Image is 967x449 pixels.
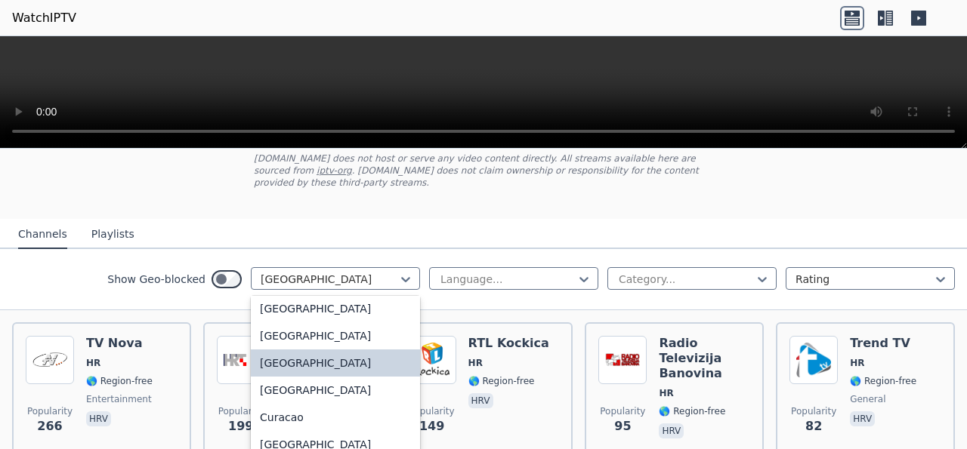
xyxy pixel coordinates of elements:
[659,423,684,438] p: hrv
[419,417,444,435] span: 149
[251,295,420,322] div: [GEOGRAPHIC_DATA]
[600,405,645,417] span: Popularity
[228,417,253,435] span: 199
[86,357,100,369] span: HR
[850,411,875,426] p: hrv
[408,336,456,384] img: RTL Kockica
[317,165,352,176] a: iptv-org
[468,336,549,351] h6: RTL Kockica
[468,357,483,369] span: HR
[789,336,838,384] img: Trend TV
[37,417,62,435] span: 266
[217,336,265,384] img: HRT 3
[598,336,647,384] img: Radio Televizija Banovina
[26,336,74,384] img: TV Nova
[218,405,264,417] span: Popularity
[18,220,67,249] button: Channels
[791,405,836,417] span: Popularity
[12,9,76,27] a: WatchIPTV
[659,405,725,417] span: 🌎 Region-free
[850,375,916,387] span: 🌎 Region-free
[86,411,111,426] p: hrv
[468,375,535,387] span: 🌎 Region-free
[409,405,455,417] span: Popularity
[27,405,73,417] span: Popularity
[251,349,420,377] div: [GEOGRAPHIC_DATA]
[850,336,916,351] h6: Trend TV
[659,336,750,381] h6: Radio Televizija Banovina
[850,393,885,405] span: general
[468,393,493,408] p: hrv
[850,357,864,369] span: HR
[91,220,134,249] button: Playlists
[251,377,420,404] div: [GEOGRAPHIC_DATA]
[254,152,713,189] p: [DOMAIN_NAME] does not host or serve any video content directly. All streams available here are s...
[107,272,205,287] label: Show Geo-blocked
[805,417,822,435] span: 82
[86,336,153,351] h6: TV Nova
[659,387,673,399] span: HR
[251,404,420,431] div: Curacao
[614,417,631,435] span: 95
[86,393,152,405] span: entertainment
[251,322,420,349] div: [GEOGRAPHIC_DATA]
[86,375,153,387] span: 🌎 Region-free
